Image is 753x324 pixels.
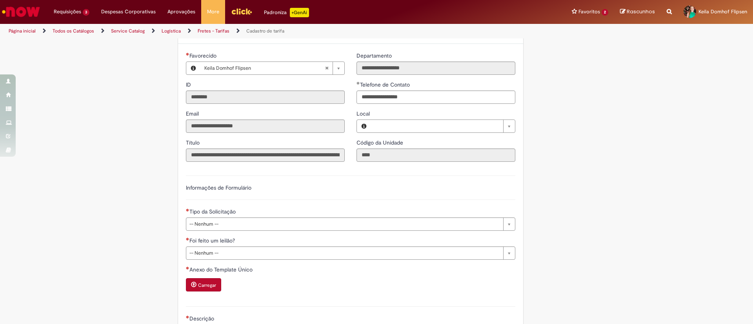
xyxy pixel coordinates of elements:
[186,110,200,117] span: Somente leitura - Email
[356,91,515,104] input: Telefone de Contato
[321,62,333,74] abbr: Limpar campo Favorecido
[186,91,345,104] input: ID
[578,8,600,16] span: Favoritos
[186,208,189,212] span: Necessários
[186,184,251,191] label: Informações de Formulário
[371,120,515,132] a: Limpar campo Local
[198,28,229,34] a: Fretes - Tarifas
[83,9,89,16] span: 3
[186,148,345,162] input: Título
[264,8,309,17] div: Padroniza
[356,139,405,147] label: Somente leitura - Código da Unidade
[53,28,94,34] a: Todos os Catálogos
[620,8,655,16] a: Rascunhos
[627,8,655,15] span: Rascunhos
[189,266,254,273] span: Anexo do Template Único
[602,9,608,16] span: 2
[356,62,515,75] input: Departamento
[186,81,193,89] label: Somente leitura - ID
[186,62,200,74] button: Favorecido, Visualizar este registro Keila Domhof Flipsen
[186,52,189,56] span: Obrigatório Preenchido
[198,282,216,288] small: Carregar
[356,110,371,117] span: Local
[698,8,747,15] span: Keila Domhof Flipsen
[360,81,411,88] span: Telefone de Contato
[111,28,145,34] a: Service Catalog
[189,315,216,322] span: Descrição
[1,4,41,20] img: ServiceNow
[186,119,345,133] input: Email
[357,120,371,132] button: Local, Visualizar este registro
[356,52,393,59] span: Somente leitura - Departamento
[290,8,309,17] p: +GenAi
[356,148,515,162] input: Código da Unidade
[186,237,189,241] span: Necessários
[9,28,36,34] a: Página inicial
[186,278,221,291] button: Carregar anexo de Anexo do Template Único Required
[6,24,496,38] ul: Trilhas de página
[200,62,344,74] a: Keila Domhof FlipsenLimpar campo Favorecido
[54,8,81,16] span: Requisições
[186,139,201,146] span: Somente leitura - Título
[101,8,156,16] span: Despesas Corporativas
[186,315,189,319] span: Necessários
[189,218,499,230] span: -- Nenhum --
[162,28,181,34] a: Logistica
[186,81,193,88] span: Somente leitura - ID
[186,110,200,118] label: Somente leitura - Email
[231,5,252,17] img: click_logo_yellow_360x200.png
[356,52,393,60] label: Somente leitura - Departamento
[356,81,360,85] span: Obrigatório Preenchido
[204,62,325,74] span: Keila Domhof Flipsen
[167,8,195,16] span: Aprovações
[189,237,236,244] span: Foi feito um leilão?
[189,208,237,215] span: Tipo da Solicitação
[356,139,405,146] span: Somente leitura - Código da Unidade
[186,139,201,147] label: Somente leitura - Título
[189,247,499,259] span: -- Nenhum --
[186,266,189,270] span: Necessários
[246,28,284,34] a: Cadastro de tarifa
[189,52,218,59] span: Necessários - Favorecido
[207,8,219,16] span: More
